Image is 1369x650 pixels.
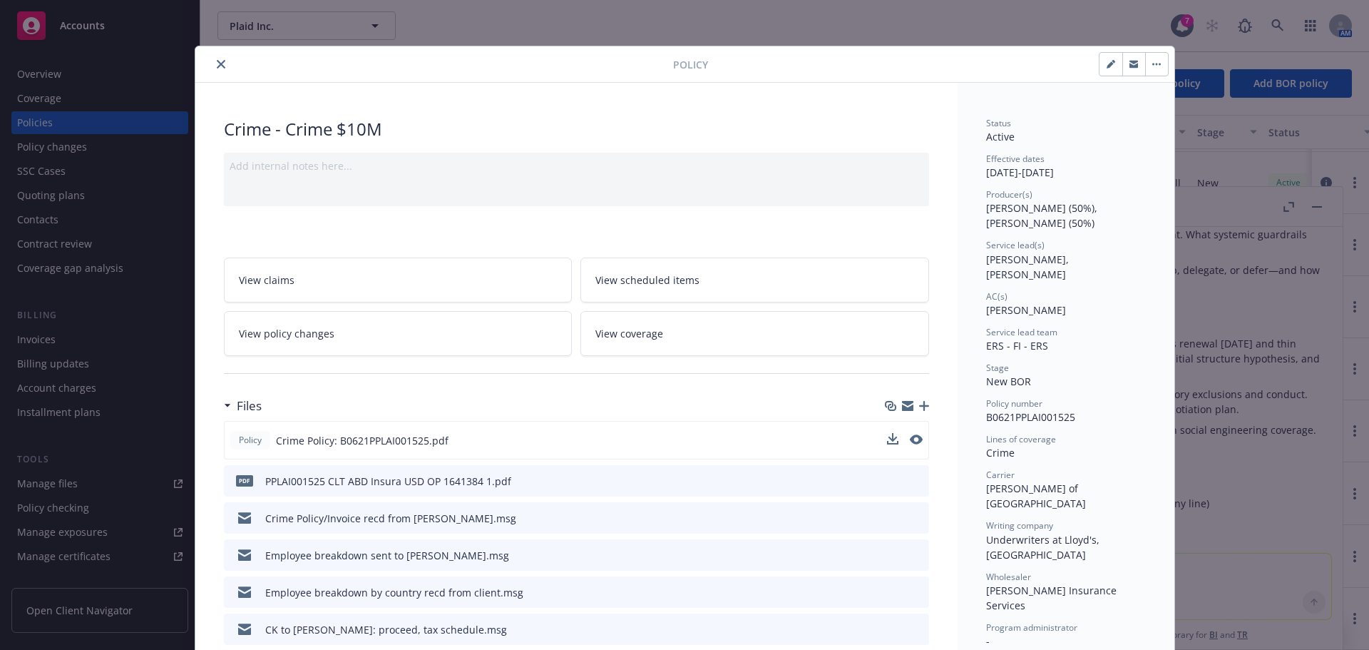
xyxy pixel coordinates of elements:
span: Effective dates [986,153,1045,165]
span: View coverage [595,326,663,341]
button: download file [888,474,899,489]
div: Employee breakdown by country recd from client.msg [265,585,523,600]
h3: Files [237,397,262,415]
span: Policy [236,434,265,447]
button: close [212,56,230,73]
span: Wholesaler [986,571,1031,583]
div: PPLAI001525 CLT ABD Insura USD OP 1641384 1.pdf [265,474,511,489]
span: [PERSON_NAME] [986,303,1066,317]
div: Crime - Crime $10M [224,117,929,141]
button: download file [887,433,898,448]
button: download file [888,511,899,526]
div: Files [224,397,262,415]
span: Program administrator [986,621,1077,634]
span: [PERSON_NAME] of [GEOGRAPHIC_DATA] [986,482,1086,510]
a: View coverage [580,311,929,356]
span: View policy changes [239,326,334,341]
a: View claims [224,258,573,303]
button: download file [887,433,898,445]
div: Crime [986,445,1146,460]
span: Stage [986,362,1009,374]
span: Crime Policy: B0621PPLAI001525.pdf [276,433,448,448]
span: [PERSON_NAME], [PERSON_NAME] [986,253,1072,281]
span: View claims [239,273,294,288]
button: preview file [910,433,923,448]
span: [PERSON_NAME] Insurance Services [986,584,1119,612]
button: preview file [911,474,923,489]
span: Service lead team [986,326,1057,338]
button: preview file [911,548,923,563]
button: preview file [911,585,923,600]
span: pdf [236,475,253,486]
div: Employee breakdown sent to [PERSON_NAME].msg [265,548,509,563]
button: download file [888,548,899,563]
span: Carrier [986,469,1015,481]
div: Crime Policy/Invoice recd from [PERSON_NAME].msg [265,511,516,526]
span: New BOR [986,375,1031,388]
div: CK to [PERSON_NAME]: proceed, tax schedule.msg [265,622,507,637]
a: View scheduled items [580,258,929,303]
span: - [986,634,990,648]
button: download file [888,622,899,637]
span: Underwriters at Lloyd's, [GEOGRAPHIC_DATA] [986,533,1102,562]
span: View scheduled items [595,273,699,288]
span: Writing company [986,519,1053,532]
span: [PERSON_NAME] (50%), [PERSON_NAME] (50%) [986,201,1100,230]
div: [DATE] - [DATE] [986,153,1146,180]
span: B0621PPLAI001525 [986,410,1075,424]
span: Active [986,130,1015,143]
button: preview file [911,511,923,526]
button: preview file [911,622,923,637]
span: Policy number [986,397,1042,410]
button: preview file [910,435,923,445]
span: AC(s) [986,290,1007,303]
span: Policy [673,57,708,72]
span: ERS - FI - ERS [986,339,1048,352]
span: Lines of coverage [986,433,1056,445]
span: Producer(s) [986,188,1032,200]
a: View policy changes [224,311,573,356]
div: Add internal notes here... [230,158,923,173]
button: download file [888,585,899,600]
span: Status [986,117,1011,129]
span: Service lead(s) [986,239,1045,251]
